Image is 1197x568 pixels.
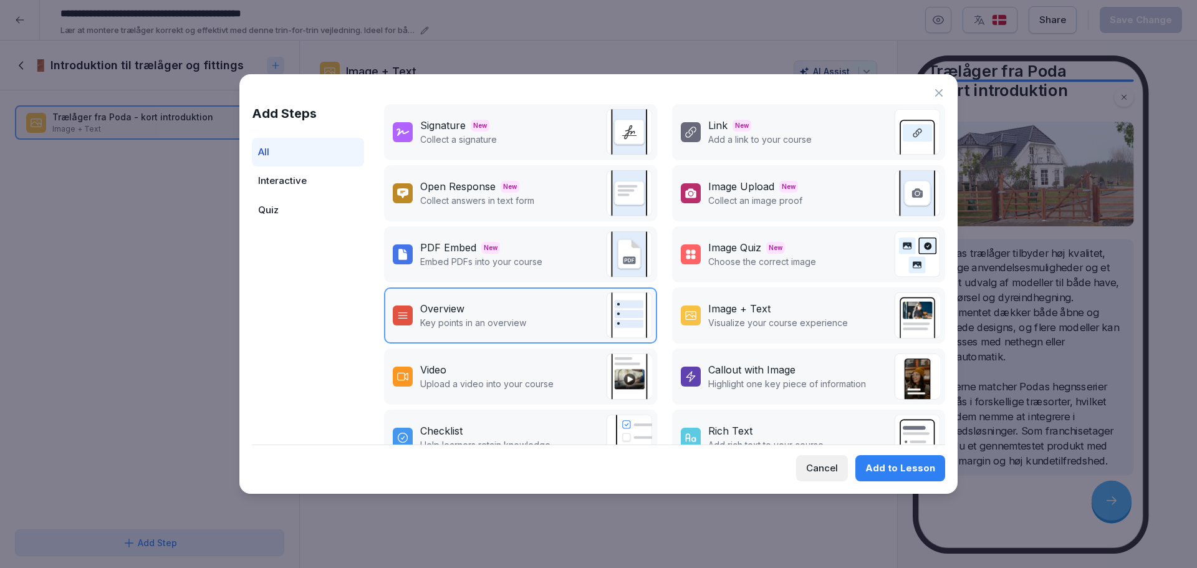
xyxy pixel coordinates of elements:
p: Collect an image proof [708,194,802,207]
div: Rich Text [708,423,752,438]
div: PDF Embed [420,240,476,255]
p: Choose the correct image [708,255,816,268]
span: New [501,181,519,193]
img: signature.svg [606,109,652,155]
img: text_image.png [894,292,940,339]
img: link.svg [894,109,940,155]
img: richtext.svg [894,415,940,461]
p: Collect answers in text form [420,194,534,207]
div: Add to Lesson [865,461,935,475]
div: Video [420,362,446,377]
div: All [252,138,364,167]
img: pdf_embed.svg [606,231,652,277]
p: Embed PDFs into your course [420,255,542,268]
h1: Add Steps [252,104,364,123]
div: Callout with Image [708,362,796,377]
p: Add a link to your course [708,133,812,146]
div: Quiz [252,196,364,225]
div: Image + Text [708,301,771,316]
img: text_response.svg [606,170,652,216]
img: checklist.svg [606,415,652,461]
img: video.png [606,354,652,400]
div: Image Upload [708,179,774,194]
p: Add rich text to your course [708,438,824,451]
img: callout.png [894,354,940,400]
p: Highlight one key piece of information [708,377,866,390]
span: New [733,120,751,132]
div: Cancel [806,461,838,475]
span: New [471,120,489,132]
p: Help learners retain knowledge [420,438,550,451]
div: Image Quiz [708,240,761,255]
p: Collect a signature [420,133,497,146]
p: Key points in an overview [420,316,526,329]
div: Interactive [252,166,364,196]
img: image_quiz.svg [894,231,940,277]
div: Overview [420,301,464,316]
div: Link [708,118,728,133]
span: New [766,242,785,254]
button: Cancel [796,455,848,481]
div: Checklist [420,423,463,438]
span: New [481,242,500,254]
span: New [779,181,798,193]
img: overview.svg [606,292,652,339]
button: Add to Lesson [855,455,945,481]
div: Signature [420,118,466,133]
p: Upload a video into your course [420,377,554,390]
img: image_upload.svg [894,170,940,216]
div: Open Response [420,179,496,194]
p: Visualize your course experience [708,316,848,329]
